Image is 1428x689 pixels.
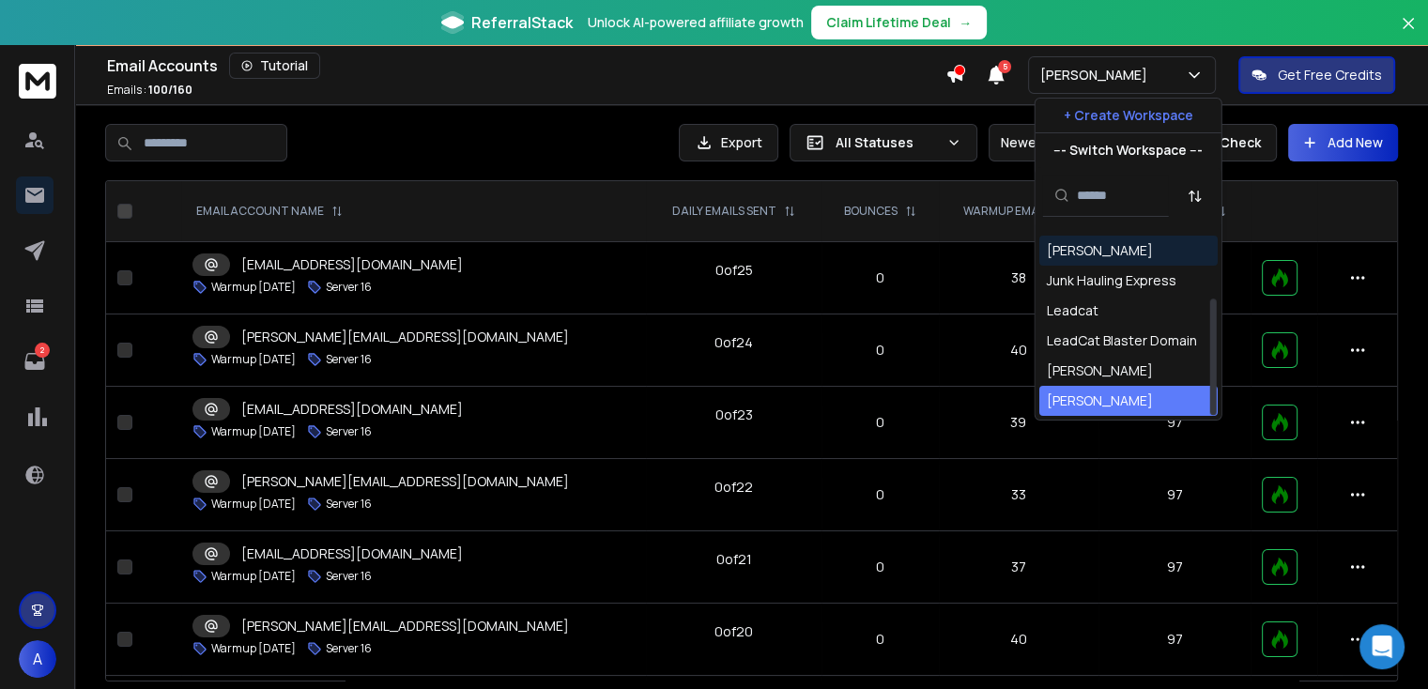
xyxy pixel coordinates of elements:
button: Claim Lifetime Deal→ [811,6,987,39]
p: Server 16 [326,352,372,367]
p: [PERSON_NAME][EMAIL_ADDRESS][DOMAIN_NAME] [241,328,569,346]
button: Sort by Sort A-Z [1176,177,1214,215]
td: 97 [1098,531,1251,604]
div: EMAIL ACCOUNT NAME [196,204,343,219]
span: → [959,13,972,32]
p: Warmup [DATE] [211,641,296,656]
td: 33 [939,459,1098,531]
p: Server 16 [326,424,372,439]
p: [PERSON_NAME][EMAIL_ADDRESS][DOMAIN_NAME] [241,472,569,491]
p: 0 [833,558,928,576]
td: 40 [939,604,1098,676]
p: Server 16 [326,569,372,584]
td: 97 [1098,604,1251,676]
td: 97 [1098,459,1251,531]
p: All Statuses [836,133,939,152]
div: 0 of 24 [714,333,753,352]
p: [EMAIL_ADDRESS][DOMAIN_NAME] [241,544,463,563]
p: [EMAIL_ADDRESS][DOMAIN_NAME] [241,255,463,274]
div: Email Accounts [107,53,945,79]
p: Unlock AI-powered affiliate growth [588,13,804,32]
p: [PERSON_NAME] [1040,66,1155,84]
p: Server 16 [326,280,372,295]
p: Warmup [DATE] [211,280,296,295]
p: + Create Workspace [1064,106,1193,125]
button: A [19,640,56,678]
div: [PERSON_NAME] [1047,241,1153,260]
p: Warmup [DATE] [211,569,296,584]
div: 0 of 20 [714,622,753,641]
p: Server 16 [326,641,372,656]
div: Leadcat [1047,301,1098,320]
div: Open Intercom Messenger [1359,624,1405,669]
p: 0 [833,485,928,504]
p: 0 [833,341,928,360]
div: [PERSON_NAME] [1047,391,1153,410]
div: Junk Hauling Express [1047,271,1176,290]
p: Warmup [DATE] [211,352,296,367]
button: Tutorial [229,53,320,79]
p: Warmup [DATE] [211,424,296,439]
div: 0 of 21 [716,550,752,569]
p: 0 [833,630,928,649]
div: LeadCat Blaster Domain [1047,331,1197,350]
p: Get Free Credits [1278,66,1382,84]
p: BOUNCES [844,204,898,219]
td: 37 [939,531,1098,604]
button: Add New [1288,124,1398,161]
p: Server 16 [326,497,372,512]
button: Get Free Credits [1238,56,1395,94]
p: [PERSON_NAME][EMAIL_ADDRESS][DOMAIN_NAME] [241,617,569,635]
span: ReferralStack [471,11,573,34]
td: 38 [939,242,1098,314]
p: [EMAIL_ADDRESS][DOMAIN_NAME] [241,400,463,419]
span: 5 [998,60,1011,73]
p: --- Switch Workspace --- [1053,141,1203,160]
td: 39 [939,387,1098,459]
button: Newest [989,124,1111,161]
div: 0 of 23 [715,406,753,424]
p: WARMUP EMAILS [963,204,1054,219]
button: Export [679,124,778,161]
p: 0 [833,268,928,287]
p: 0 [833,413,928,432]
a: 2 [16,343,54,380]
div: [PERSON_NAME] [1047,361,1153,380]
p: DAILY EMAILS SENT [672,204,776,219]
div: 0 of 25 [715,261,753,280]
span: 100 / 160 [148,82,192,98]
button: Close banner [1396,11,1420,56]
td: 97 [1098,387,1251,459]
p: Emails : [107,83,192,98]
td: 40 [939,314,1098,387]
p: 2 [35,343,50,358]
p: Warmup [DATE] [211,497,296,512]
button: + Create Workspace [1036,99,1221,132]
div: 0 of 22 [714,478,753,497]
